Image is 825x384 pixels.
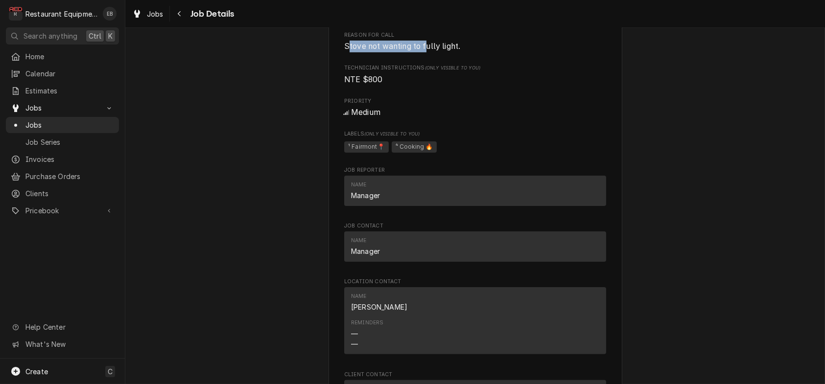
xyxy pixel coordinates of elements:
span: What's New [25,339,113,349]
a: Purchase Orders [6,168,119,184]
div: Contact [344,231,606,261]
button: Navigate back [172,6,188,22]
div: [PERSON_NAME] [351,302,407,312]
div: Contact [344,287,606,354]
div: Name [351,237,367,245]
span: Help Center [25,322,113,332]
span: C [108,366,113,377]
span: Search anything [24,31,77,41]
div: [object Object] [344,130,606,154]
span: Invoices [25,154,114,164]
span: ¹ Fairmont📍 [344,141,389,153]
div: — [351,339,358,349]
span: Jobs [147,9,164,19]
span: Estimates [25,86,114,96]
div: Name [351,181,367,189]
span: (Only Visible to You) [364,131,420,136]
div: Name [351,293,367,300]
div: EB [103,7,117,21]
span: NTE $800 [344,75,382,84]
div: Restaurant Equipment Diagnostics's Avatar [9,7,23,21]
div: Manager [351,190,380,201]
div: Name [351,293,407,312]
span: Client Contact [344,371,606,379]
span: Labels [344,130,606,138]
a: Go to Pricebook [6,203,119,219]
span: Job Reporter [344,166,606,174]
a: Go to Jobs [6,100,119,116]
span: Reason For Call [344,41,606,52]
div: Reminders [351,319,383,327]
span: K [108,31,113,41]
button: Search anythingCtrlK [6,27,119,45]
span: [object Object] [344,74,606,86]
a: Go to Help Center [6,319,119,335]
span: [object Object] [344,140,606,155]
a: Estimates [6,83,119,99]
div: Reason For Call [344,31,606,52]
a: Clients [6,185,119,202]
div: Emily Bird's Avatar [103,7,117,21]
div: R [9,7,23,21]
span: Jobs [25,103,99,113]
span: Priority [344,107,606,118]
span: Priority [344,97,606,105]
div: Name [351,181,380,201]
div: Manager [351,246,380,256]
div: Job Contact [344,222,606,266]
a: Invoices [6,151,119,167]
div: Location Contact [344,278,606,359]
span: Home [25,51,114,62]
span: Job Contact [344,222,606,230]
div: Reminders [351,319,383,349]
span: Create [25,367,48,376]
a: Job Series [6,134,119,150]
span: Purchase Orders [25,171,114,181]
div: [object Object] [344,64,606,85]
span: Reason For Call [344,31,606,39]
span: Technician Instructions [344,64,606,72]
div: Job Reporter [344,166,606,210]
a: Go to What's New [6,336,119,352]
span: Pricebook [25,205,99,216]
span: Ctrl [89,31,101,41]
span: Calendar [25,68,114,79]
div: Name [351,237,380,256]
div: Location Contact List [344,287,606,359]
span: Jobs [25,120,114,130]
div: Contact [344,176,606,205]
a: Home [6,48,119,65]
span: ⁴ Cooking 🔥 [392,141,437,153]
div: Medium [344,107,606,118]
div: — [351,329,358,339]
a: Jobs [6,117,119,133]
span: Location Contact [344,278,606,286]
span: Clients [25,188,114,199]
div: Job Reporter List [344,176,606,210]
span: Job Series [25,137,114,147]
a: Jobs [128,6,167,22]
div: Restaurant Equipment Diagnostics [25,9,97,19]
a: Calendar [6,66,119,82]
span: Job Details [188,7,235,21]
span: (Only Visible to You) [425,65,480,70]
span: Stove not wanting to fully light. [344,42,460,51]
div: Priority [344,97,606,118]
div: Job Contact List [344,231,606,266]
